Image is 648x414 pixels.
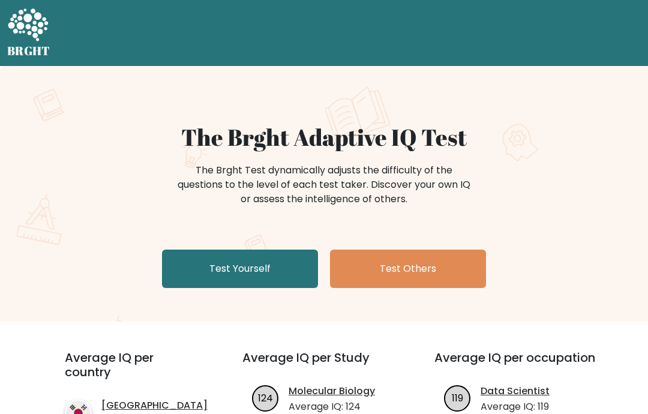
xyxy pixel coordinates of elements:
[481,400,550,414] p: Average IQ: 119
[31,124,617,151] h1: The Brght Adaptive IQ Test
[452,391,463,405] text: 119
[7,5,50,61] a: BRGHT
[481,384,550,398] a: Data Scientist
[101,398,208,413] a: [GEOGRAPHIC_DATA]
[65,350,199,394] h3: Average IQ per country
[7,44,50,58] h5: BRGHT
[434,350,598,379] h3: Average IQ per occupation
[242,350,406,379] h3: Average IQ per Study
[174,163,474,206] div: The Brght Test dynamically adjusts the difficulty of the questions to the level of each test take...
[330,250,486,288] a: Test Others
[289,400,375,414] p: Average IQ: 124
[289,384,375,398] a: Molecular Biology
[258,391,273,405] text: 124
[162,250,318,288] a: Test Yourself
